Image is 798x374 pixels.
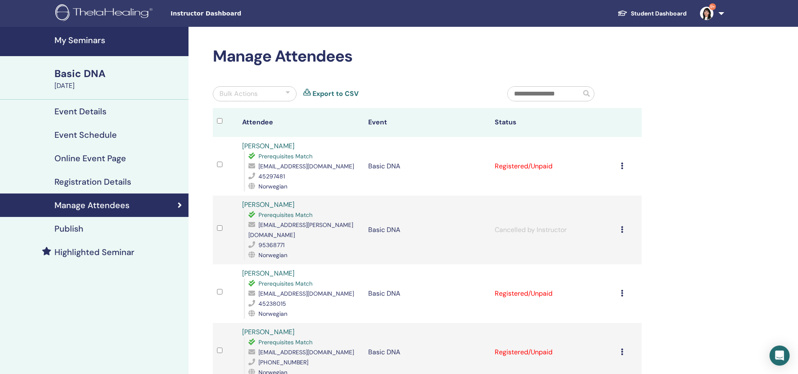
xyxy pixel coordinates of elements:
span: Prerequisites Match [258,280,312,287]
th: Event [364,108,490,137]
h4: Event Schedule [54,130,117,140]
th: Status [491,108,617,137]
span: [PHONE_NUMBER] [258,359,308,366]
span: [EMAIL_ADDRESS][DOMAIN_NAME] [258,348,354,356]
span: [EMAIL_ADDRESS][PERSON_NAME][DOMAIN_NAME] [248,221,353,239]
h4: Highlighted Seminar [54,247,134,257]
a: [PERSON_NAME] [242,328,294,336]
h2: Manage Attendees [213,47,642,66]
img: graduation-cap-white.svg [617,10,628,17]
div: Basic DNA [54,67,183,81]
img: logo.png [55,4,155,23]
th: Attendee [238,108,364,137]
td: Basic DNA [364,264,490,323]
div: [DATE] [54,81,183,91]
a: Student Dashboard [611,6,693,21]
h4: Online Event Page [54,153,126,163]
span: 45238015 [258,300,286,307]
a: Export to CSV [312,89,359,99]
img: default.jpg [700,7,713,20]
h4: My Seminars [54,35,183,45]
span: Prerequisites Match [258,211,312,219]
span: [EMAIL_ADDRESS][DOMAIN_NAME] [258,290,354,297]
span: Norwegian [258,310,287,317]
span: 9+ [709,3,716,10]
span: [EMAIL_ADDRESS][DOMAIN_NAME] [258,162,354,170]
h4: Manage Attendees [54,200,129,210]
td: Basic DNA [364,137,490,196]
a: [PERSON_NAME] [242,200,294,209]
div: Bulk Actions [220,89,258,99]
h4: Event Details [54,106,106,116]
a: [PERSON_NAME] [242,269,294,278]
h4: Publish [54,224,83,234]
span: Norwegian [258,251,287,259]
h4: Registration Details [54,177,131,187]
span: 95368771 [258,241,284,249]
a: Basic DNA[DATE] [49,67,189,91]
span: Instructor Dashboard [170,9,296,18]
td: Basic DNA [364,196,490,264]
a: [PERSON_NAME] [242,142,294,150]
div: Open Intercom Messenger [770,346,790,366]
span: Prerequisites Match [258,152,312,160]
span: 45297481 [258,173,285,180]
span: Norwegian [258,183,287,190]
span: Prerequisites Match [258,338,312,346]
